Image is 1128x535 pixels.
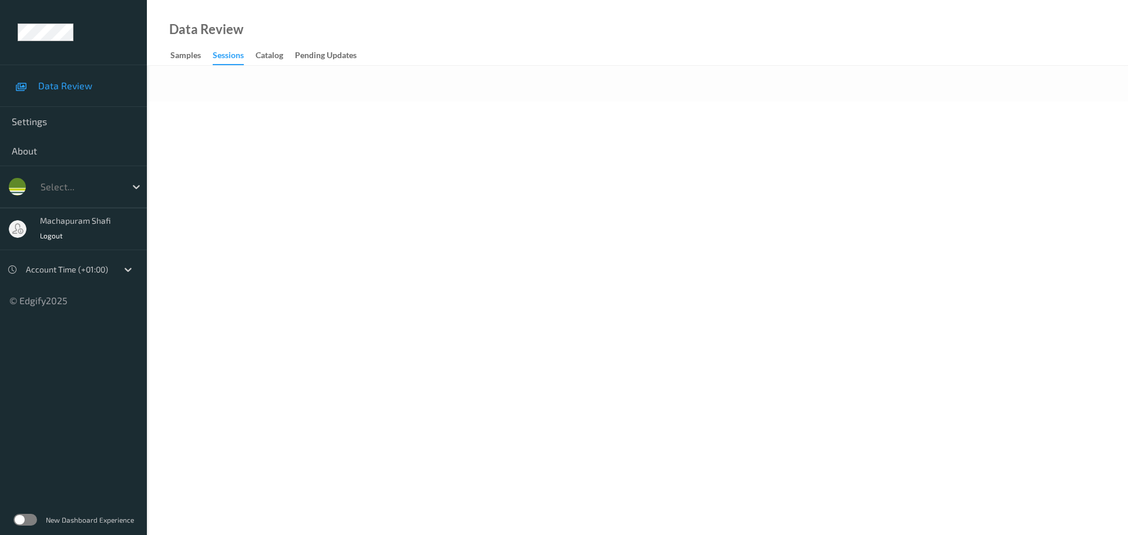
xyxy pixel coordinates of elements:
[295,49,357,64] div: Pending Updates
[256,48,295,64] a: Catalog
[213,48,256,65] a: Sessions
[170,49,201,64] div: Samples
[213,49,244,65] div: Sessions
[256,49,283,64] div: Catalog
[295,48,368,64] a: Pending Updates
[169,23,243,35] div: Data Review
[170,48,213,64] a: Samples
